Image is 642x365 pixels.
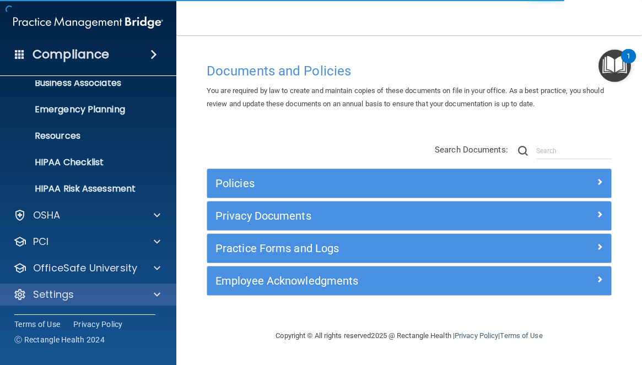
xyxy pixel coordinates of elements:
a: Privacy Policy [73,319,123,330]
p: Emergency Planning [7,104,158,115]
a: OfficeSafe University [13,262,160,275]
a: Terms of Use [14,319,60,330]
p: HIPAA Checklist [7,157,158,168]
a: Privacy Policy [455,331,498,340]
a: Privacy Documents [215,207,603,225]
h4: Compliance [33,47,109,62]
p: Business Associates [7,78,158,89]
span: You are required by law to create and maintain copies of these documents on file in your office. ... [207,86,604,108]
p: PCI [33,235,48,248]
p: OfficeSafe University [33,262,137,275]
a: Terms of Use [500,331,542,340]
p: OSHA [33,209,61,222]
p: Resources [7,130,158,141]
a: Employee Acknowledgments [215,272,603,290]
button: Open Resource Center, 1 new notification [598,50,631,82]
div: 1 [627,56,630,70]
img: PMB logo [13,12,163,34]
a: Policies [215,175,603,192]
input: Search [536,143,612,159]
img: ic-search.3b580494.png [518,146,528,156]
h5: Privacy Documents [215,210,502,222]
div: Copyright © All rights reserved 2025 @ Rectangle Health | | [208,318,611,353]
span: Search Documents: [435,145,508,155]
p: Settings [33,288,74,301]
h5: Employee Acknowledgments [215,275,502,287]
a: OSHA [13,209,160,222]
span: Ⓒ Rectangle Health 2024 [14,334,105,345]
h4: Documents and Policies [207,64,612,78]
h5: Practice Forms and Logs [215,242,502,254]
p: HIPAA Risk Assessment [7,183,158,194]
a: PCI [13,235,160,248]
h5: Policies [215,177,502,189]
a: Settings [13,288,160,301]
a: Practice Forms and Logs [215,239,603,257]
